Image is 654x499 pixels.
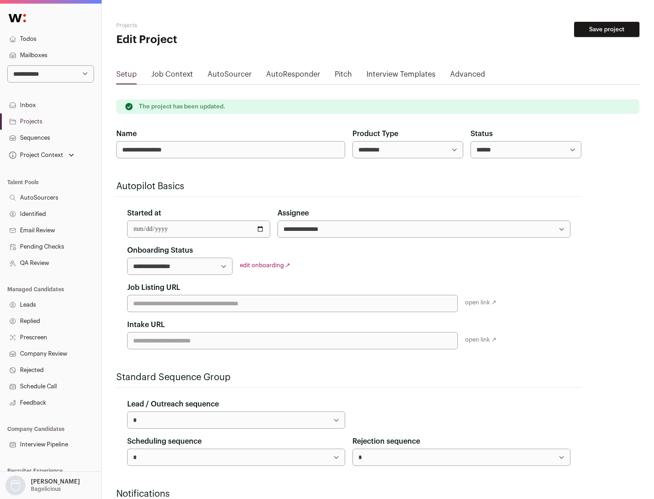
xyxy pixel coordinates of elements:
h2: Projects [116,22,291,29]
label: Assignee [277,208,309,219]
label: Started at [127,208,161,219]
label: Status [471,128,493,139]
label: Product Type [352,128,398,139]
img: nopic.png [5,475,25,495]
a: AutoSourcer [208,69,252,83]
button: Open dropdown [4,475,82,495]
h2: Standard Sequence Group [116,371,581,384]
a: Pitch [335,69,352,83]
label: Name [116,128,137,139]
a: Interview Templates [367,69,436,83]
p: [PERSON_NAME] [31,478,80,485]
p: The project has been updated. [139,103,225,110]
h1: Edit Project [116,33,291,47]
button: Open dropdown [7,149,76,161]
a: edit onboarding ↗ [240,262,290,268]
a: Setup [116,69,137,83]
label: Rejection sequence [352,436,420,447]
label: Lead / Outreach sequence [127,399,219,410]
img: Wellfound [4,9,31,27]
a: Job Context [151,69,193,83]
h2: Autopilot Basics [116,180,581,193]
a: Advanced [450,69,485,83]
p: Bagelicious [31,485,61,493]
button: Save project [574,22,639,37]
label: Job Listing URL [127,282,180,293]
label: Scheduling sequence [127,436,202,447]
div: Project Context [7,152,63,159]
label: Intake URL [127,319,165,330]
label: Onboarding Status [127,245,193,256]
a: AutoResponder [266,69,320,83]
